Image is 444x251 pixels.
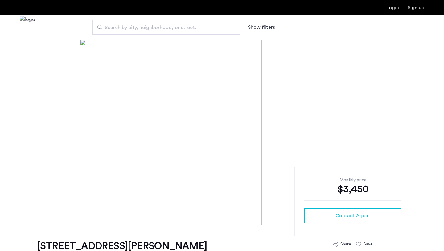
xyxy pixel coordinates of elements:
div: Save [364,241,373,247]
img: logo [20,16,35,39]
img: [object%20Object] [80,40,364,225]
span: Search by city, neighborhood, or street. [105,24,223,31]
span: Contact Agent [335,212,370,219]
button: button [304,208,401,223]
a: Login [386,5,399,10]
a: Registration [408,5,424,10]
div: $3,450 [304,183,401,195]
input: Apartment Search [92,20,240,35]
div: Monthly price [304,177,401,183]
div: Share [340,241,351,247]
button: Show or hide filters [248,23,275,31]
a: Cazamio Logo [20,16,35,39]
